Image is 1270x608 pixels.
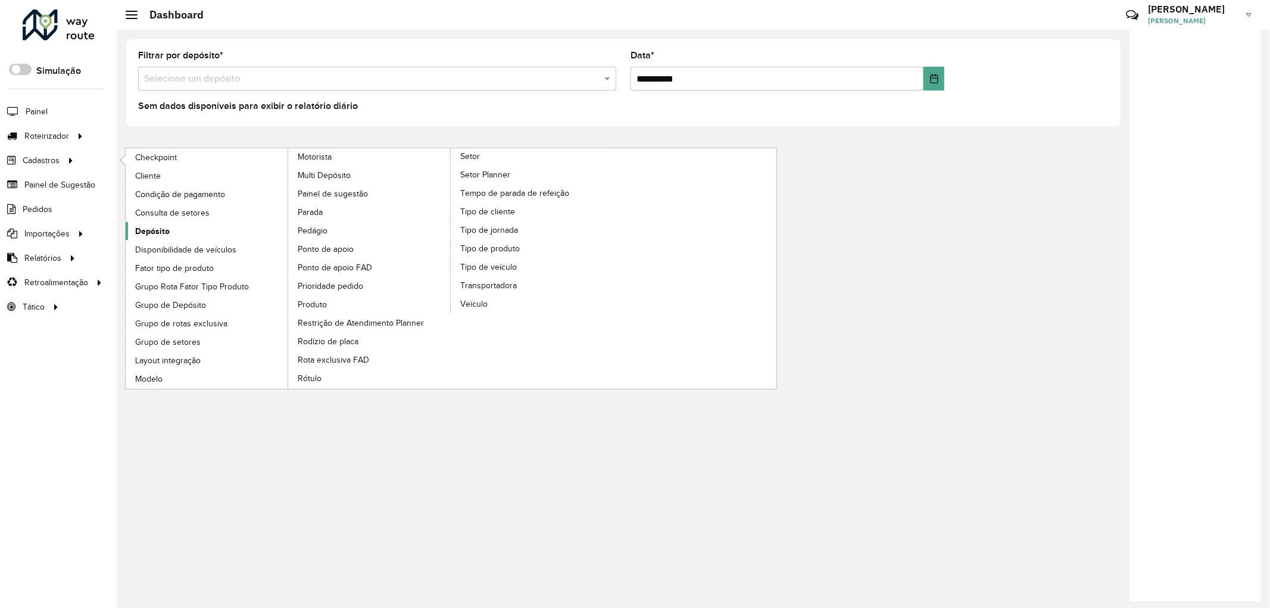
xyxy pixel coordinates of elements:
a: Tipo de produto [451,239,614,257]
a: Checkpoint [126,148,289,166]
a: Tipo de cliente [451,202,614,220]
span: Motorista [298,151,332,163]
button: Choose Date [923,67,944,91]
span: Tático [23,301,45,313]
label: Filtrar por depósito [138,48,223,63]
a: Motorista [126,148,451,389]
a: Parada [288,203,451,221]
a: Fator tipo de produto [126,259,289,277]
a: Tempo de parada de refeição [451,184,614,202]
a: Ponto de apoio FAD [288,258,451,276]
span: Pedidos [23,203,52,216]
span: Painel [26,105,48,118]
a: Layout integração [126,351,289,369]
a: Ponto de apoio [288,240,451,258]
a: Setor Planner [451,166,614,183]
a: Depósito [126,222,289,240]
span: Depósito [135,225,170,238]
span: Pedágio [298,225,327,237]
span: Roteirizador [24,130,69,142]
span: Tipo de jornada [460,224,518,236]
span: Rota exclusiva FAD [298,354,369,366]
a: Rota exclusiva FAD [288,351,451,369]
a: Rodízio de placa [288,332,451,350]
span: Retroalimentação [24,276,88,289]
span: Grupo Rota Fator Tipo Produto [135,280,249,293]
span: Checkpoint [135,151,177,164]
a: Grupo de setores [126,333,289,351]
a: Pedágio [288,222,451,239]
a: Cliente [126,167,289,185]
span: Consulta de setores [135,207,210,219]
span: Tipo de produto [460,242,520,255]
h3: [PERSON_NAME] [1148,4,1237,15]
a: Prioridade pedido [288,277,451,295]
a: Multi Depósito [288,166,451,184]
span: Grupo de rotas exclusiva [135,317,227,330]
a: Produto [288,295,451,313]
span: Tempo de parada de refeição [460,187,569,199]
span: Ponto de apoio [298,243,354,255]
span: Transportadora [460,279,517,292]
label: Data [631,48,654,63]
a: Veículo [451,295,614,313]
span: Rótulo [298,372,322,385]
a: Setor [288,148,614,389]
span: Parada [298,206,323,219]
span: Layout integração [135,354,201,367]
span: Disponibilidade de veículos [135,244,236,256]
span: Painel de sugestão [298,188,368,200]
a: Tipo de veículo [451,258,614,276]
span: [PERSON_NAME] [1148,15,1237,26]
a: Transportadora [451,276,614,294]
a: Grupo de rotas exclusiva [126,314,289,332]
label: Simulação [36,64,81,78]
span: Rodízio de placa [298,335,358,348]
span: Setor Planner [460,169,510,181]
label: Sem dados disponíveis para exibir o relatório diário [138,99,358,113]
a: Contato Rápido [1119,2,1145,28]
a: Condição de pagamento [126,185,289,203]
a: Grupo de Depósito [126,296,289,314]
span: Tipo de cliente [460,205,515,218]
a: Modelo [126,370,289,388]
h2: Dashboard [138,8,204,21]
span: Condição de pagamento [135,188,225,201]
span: Tipo de veículo [460,261,517,273]
span: Grupo de setores [135,336,201,348]
span: Grupo de Depósito [135,299,206,311]
span: Cadastros [23,154,60,167]
span: Modelo [135,373,163,385]
span: Prioridade pedido [298,280,363,292]
span: Produto [298,298,327,311]
span: Relatórios [24,252,61,264]
span: Painel de Sugestão [24,179,95,191]
a: Tipo de jornada [451,221,614,239]
span: Ponto de apoio FAD [298,261,372,274]
a: Disponibilidade de veículos [126,241,289,258]
span: Fator tipo de produto [135,262,214,275]
span: Restrição de Atendimento Planner [298,317,424,329]
span: Cliente [135,170,161,182]
span: Multi Depósito [298,169,351,182]
a: Grupo Rota Fator Tipo Produto [126,278,289,295]
a: Consulta de setores [126,204,289,222]
a: Restrição de Atendimento Planner [288,314,451,332]
a: Painel de sugestão [288,185,451,202]
span: Setor [460,150,480,163]
span: Importações [24,227,70,240]
span: Veículo [460,298,488,310]
a: Rótulo [288,369,451,387]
